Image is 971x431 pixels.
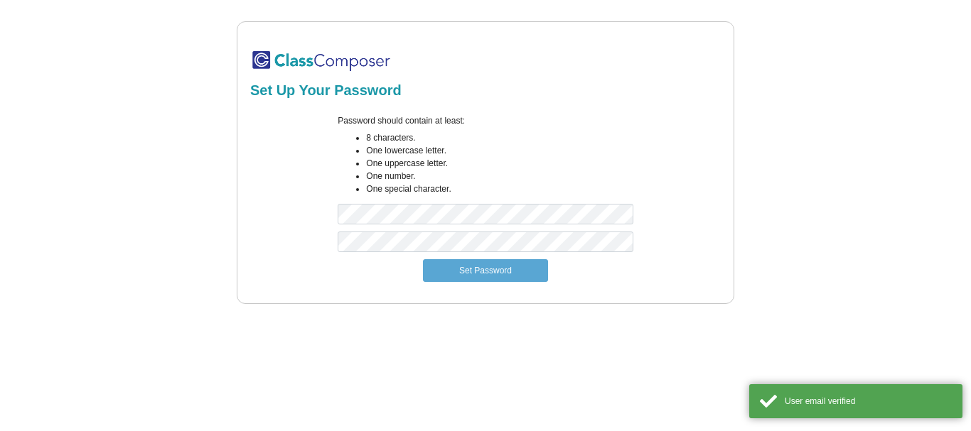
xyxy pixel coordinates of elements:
button: Set Password [423,259,548,282]
li: One lowercase letter. [366,144,633,157]
li: 8 characters. [366,131,633,144]
h2: Set Up Your Password [250,82,721,99]
li: One number. [366,170,633,182]
label: Password should contain at least: [338,114,465,127]
li: One uppercase letter. [366,157,633,170]
div: User email verified [785,395,952,408]
li: One special character. [366,182,633,195]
